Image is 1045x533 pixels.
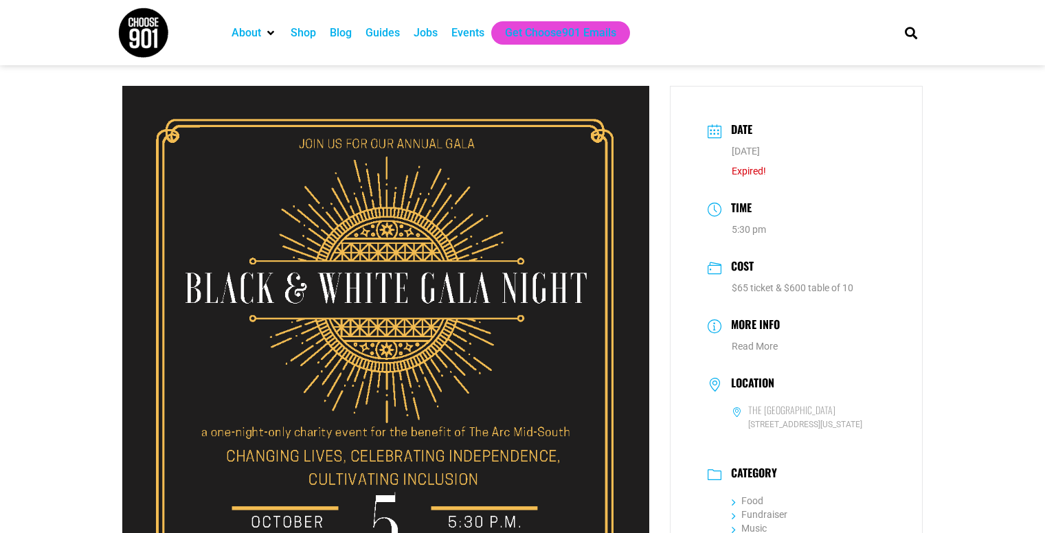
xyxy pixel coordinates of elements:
[414,25,438,41] a: Jobs
[724,258,754,277] h3: Cost
[724,199,752,219] h3: Time
[291,25,316,41] a: Shop
[232,25,261,41] a: About
[732,418,886,431] span: [STREET_ADDRESS][US_STATE]
[732,509,787,520] a: Fundraiser
[732,341,778,352] a: Read More
[708,281,886,295] dd: $65 ticket & $600 table of 10
[724,376,774,393] h3: Location
[732,146,760,157] span: [DATE]
[724,316,780,336] h3: More Info
[724,466,777,483] h3: Category
[451,25,484,41] a: Events
[366,25,400,41] a: Guides
[225,21,881,45] nav: Main nav
[505,25,616,41] a: Get Choose901 Emails
[732,495,763,506] a: Food
[225,21,284,45] div: About
[330,25,352,41] a: Blog
[724,121,752,141] h3: Date
[732,166,766,177] span: Expired!
[732,224,766,235] abbr: 5:30 pm
[899,21,922,44] div: Search
[748,404,835,416] h6: The [GEOGRAPHIC_DATA]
